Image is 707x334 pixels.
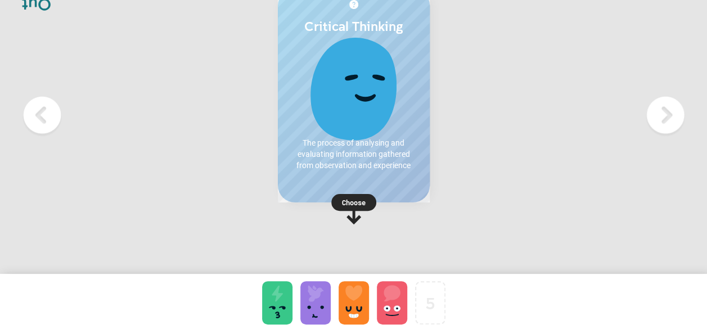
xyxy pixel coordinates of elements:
[289,137,418,171] p: The process of analysing and evaluating information gathered from observation and experience
[278,197,430,208] p: Choose
[20,93,65,138] img: Previous
[643,93,688,138] img: Next
[289,18,418,34] h2: Critical Thinking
